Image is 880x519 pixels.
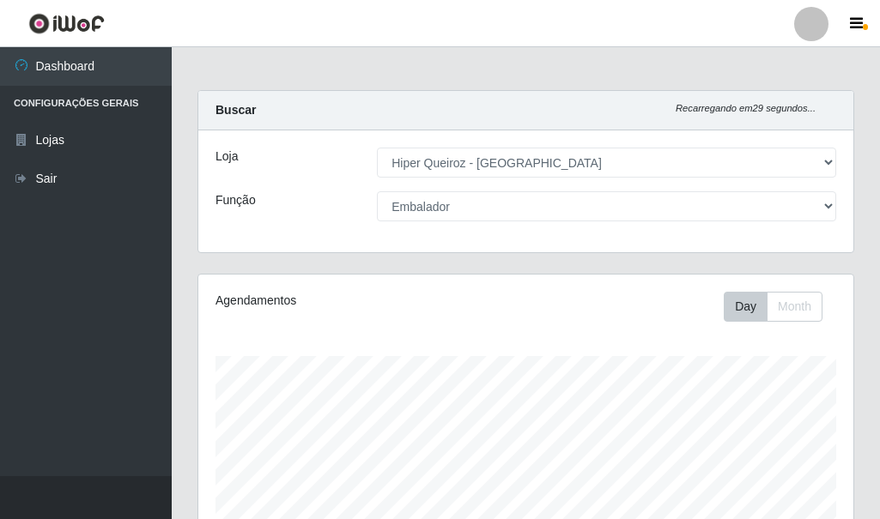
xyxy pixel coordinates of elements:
button: Month [767,292,822,322]
img: CoreUI Logo [28,13,105,34]
div: Toolbar with button groups [724,292,836,322]
label: Loja [215,148,238,166]
i: Recarregando em 29 segundos... [676,103,816,113]
div: First group [724,292,822,322]
label: Função [215,191,256,209]
div: Agendamentos [215,292,459,310]
strong: Buscar [215,103,256,117]
button: Day [724,292,768,322]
